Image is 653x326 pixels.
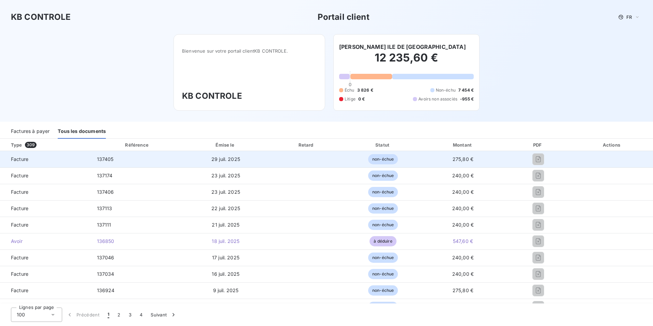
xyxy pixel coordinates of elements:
[5,238,86,245] span: Avoir
[211,189,240,195] span: 23 juil. 2025
[58,124,106,139] div: Tous les documents
[7,141,90,148] div: Type
[97,287,115,293] span: 136924
[368,302,398,312] span: non-échue
[185,141,267,148] div: Émise le
[97,189,114,195] span: 137406
[506,141,570,148] div: PDF
[339,43,466,51] h6: [PERSON_NAME] ILE DE [GEOGRAPHIC_DATA]
[211,173,240,178] span: 23 juil. 2025
[5,156,86,163] span: Facture
[97,222,111,228] span: 137111
[452,222,474,228] span: 240,00 €
[368,154,398,164] span: non-échue
[5,287,86,294] span: Facture
[103,308,113,322] button: 1
[453,238,473,244] span: 547,60 €
[5,254,86,261] span: Facture
[345,87,355,93] span: Échu
[368,187,398,197] span: non-échue
[11,11,71,23] h3: KB CONTROLE
[368,220,398,230] span: non-échue
[318,11,370,23] h3: Portail client
[436,87,456,93] span: Non-échu
[17,311,25,318] span: 100
[453,156,473,162] span: 275,80 €
[5,189,86,195] span: Facture
[368,203,398,214] span: non-échue
[212,271,239,277] span: 16 juil. 2025
[458,87,474,93] span: 7 454 €
[452,173,474,178] span: 240,00 €
[136,308,147,322] button: 4
[269,141,344,148] div: Retard
[97,238,114,244] span: 136850
[339,51,474,71] h2: 12 235,60 €
[211,156,240,162] span: 29 juil. 2025
[418,96,457,102] span: Avoirs non associés
[358,96,365,102] span: 0 €
[97,205,112,211] span: 137113
[347,141,419,148] div: Statut
[213,287,239,293] span: 9 juil. 2025
[452,189,474,195] span: 240,00 €
[368,171,398,181] span: non-échue
[345,96,356,102] span: Litige
[573,141,652,148] div: Actions
[357,87,373,93] span: 3 826 €
[212,222,239,228] span: 21 juil. 2025
[97,173,113,178] span: 137174
[452,271,474,277] span: 240,00 €
[5,221,86,228] span: Facture
[97,156,114,162] span: 137405
[212,238,239,244] span: 18 juil. 2025
[182,48,317,54] span: Bienvenue sur votre portail client KB CONTROLE .
[25,142,37,148] span: 309
[5,172,86,179] span: Facture
[5,205,86,212] span: Facture
[113,308,124,322] button: 2
[147,308,181,322] button: Suivant
[125,142,148,148] div: Référence
[452,255,474,260] span: 240,00 €
[97,271,114,277] span: 137034
[5,271,86,277] span: Facture
[626,14,632,20] span: FR
[368,285,398,296] span: non-échue
[370,236,396,246] span: à déduire
[125,308,136,322] button: 3
[97,255,114,260] span: 137046
[108,311,109,318] span: 1
[182,90,317,102] h3: KB CONTROLE
[211,205,240,211] span: 22 juil. 2025
[349,82,351,87] span: 0
[452,205,474,211] span: 240,00 €
[453,287,473,293] span: 275,80 €
[422,141,503,148] div: Montant
[368,269,398,279] span: non-échue
[368,253,398,263] span: non-échue
[212,255,239,260] span: 17 juil. 2025
[62,308,103,322] button: Précédent
[11,124,50,139] div: Factures à payer
[460,96,474,102] span: -955 €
